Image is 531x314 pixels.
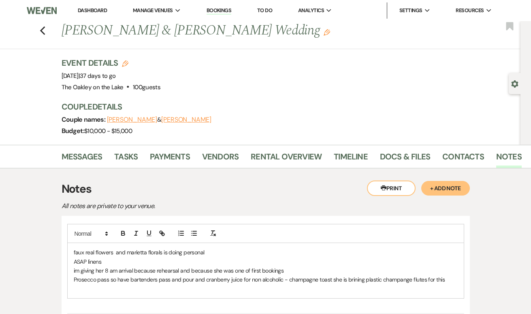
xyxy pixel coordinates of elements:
p: All notes are private to your venue. [62,201,345,211]
h3: Event Details [62,57,161,69]
button: [PERSON_NAME] [107,116,157,123]
span: Manage Venues [133,6,173,15]
span: | [79,72,116,80]
span: 100 guests [133,83,160,91]
button: + Add Note [421,181,470,196]
span: Resources [456,6,484,15]
a: Vendors [202,150,239,168]
a: Tasks [114,150,138,168]
h3: Couple Details [62,101,513,112]
a: Messages [62,150,102,168]
span: & [107,116,211,124]
a: Payments [150,150,190,168]
span: 37 days to go [80,72,116,80]
button: Print [367,181,416,196]
button: Open lead details [511,80,518,87]
a: Dashboard [78,7,107,14]
button: [PERSON_NAME] [161,116,211,123]
span: Settings [399,6,422,15]
a: To Do [257,7,272,14]
button: Edit [324,28,330,36]
h1: [PERSON_NAME] & [PERSON_NAME] Wedding [62,21,424,41]
span: Couple names: [62,115,107,124]
a: Rental Overview [251,150,322,168]
h3: Notes [62,181,470,198]
span: The Oakley on the Lake [62,83,124,91]
span: [DATE] [62,72,116,80]
img: Weven Logo [27,2,57,19]
p: Prosecco pass so have bartenders pass and pour and cranberry juice for non alcoholic - champagne ... [74,275,458,284]
a: Notes [496,150,522,168]
a: Bookings [207,7,232,15]
a: Docs & Files [380,150,430,168]
p: ASAP linens [74,257,458,266]
a: Timeline [334,150,368,168]
p: faux real flowers and marietta florals is doing personal [74,248,458,257]
span: $10,000 - $15,000 [84,127,132,135]
span: Analytics [298,6,324,15]
p: im giving her 8 am arrival because rehearsal and because she was one of first bookings [74,266,458,275]
a: Contacts [442,150,484,168]
span: Budget: [62,127,85,135]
